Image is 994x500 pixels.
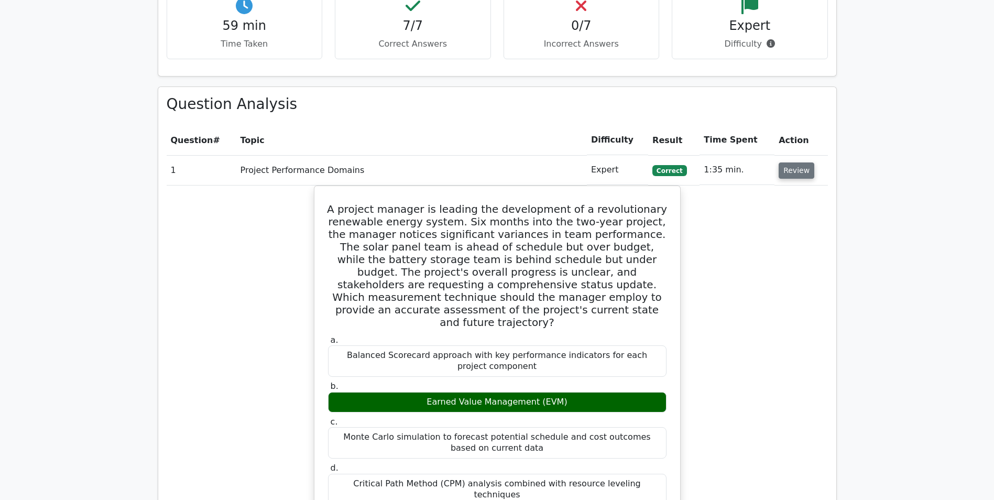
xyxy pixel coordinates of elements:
h4: 7/7 [344,18,482,34]
th: Action [774,125,827,155]
h3: Question Analysis [167,95,828,113]
h4: 0/7 [512,18,651,34]
p: Correct Answers [344,38,482,50]
button: Review [779,162,814,179]
p: Incorrect Answers [512,38,651,50]
th: Topic [236,125,587,155]
th: # [167,125,236,155]
th: Difficulty [587,125,648,155]
td: 1 [167,155,236,185]
div: Balanced Scorecard approach with key performance indicators for each project component [328,345,667,377]
td: 1:35 min. [700,155,774,185]
th: Time Spent [700,125,774,155]
td: Project Performance Domains [236,155,587,185]
div: Monte Carlo simulation to forecast potential schedule and cost outcomes based on current data [328,427,667,459]
span: b. [331,381,338,391]
span: Correct [652,165,686,176]
p: Time Taken [176,38,314,50]
span: d. [331,463,338,473]
td: Expert [587,155,648,185]
h5: A project manager is leading the development of a revolutionary renewable energy system. Six mont... [327,203,668,329]
span: c. [331,417,338,427]
h4: 59 min [176,18,314,34]
h4: Expert [681,18,819,34]
div: Earned Value Management (EVM) [328,392,667,412]
span: Question [171,135,213,145]
th: Result [648,125,700,155]
span: a. [331,335,338,345]
p: Difficulty [681,38,819,50]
